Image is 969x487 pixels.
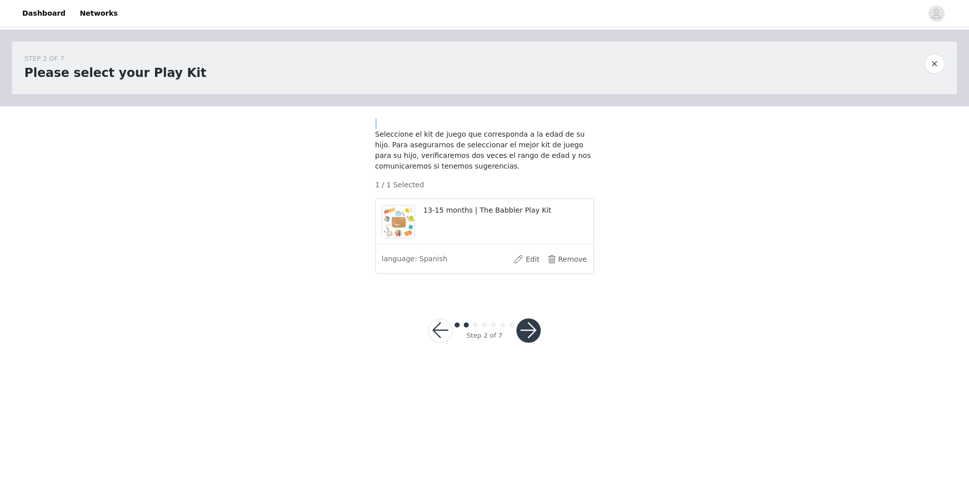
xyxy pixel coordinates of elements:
img: product image [382,206,415,238]
a: Dashboard [16,2,71,25]
div: STEP 2 OF 7 [24,54,206,64]
button: Edit [506,251,547,267]
font: Seleccione el kit de juego que corresponda a la edad de su hijo. Para asegurarnos de seleccionar ... [375,130,591,170]
button: Remove [547,251,587,267]
p: 13-15 months | The Babbler Play Kit [423,205,587,216]
h1: Please select your Play Kit [24,64,206,82]
div: avatar [931,6,941,22]
a: Networks [73,2,124,25]
span: 1 / 1 Selected [375,180,424,190]
span: language: Spanish [382,254,448,264]
div: Step 2 of 7 [466,331,502,341]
